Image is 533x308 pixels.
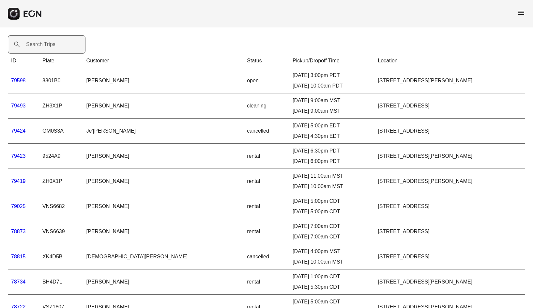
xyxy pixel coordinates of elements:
td: rental [244,144,289,169]
td: XK4D5B [39,244,83,269]
div: [DATE] 6:30pm PDT [293,147,371,155]
td: [PERSON_NAME] [83,194,244,219]
td: [PERSON_NAME] [83,93,244,119]
a: 79598 [11,78,26,83]
div: [DATE] 10:00am MST [293,183,371,190]
td: [STREET_ADDRESS][PERSON_NAME] [374,269,525,295]
span: menu [517,9,525,17]
td: ZH3X1P [39,93,83,119]
div: [DATE] 1:00pm CDT [293,273,371,281]
td: cleaning [244,93,289,119]
td: 9524A9 [39,144,83,169]
th: Location [374,54,525,68]
td: [DEMOGRAPHIC_DATA][PERSON_NAME] [83,244,244,269]
td: rental [244,194,289,219]
td: [STREET_ADDRESS][PERSON_NAME] [374,144,525,169]
td: VNS6682 [39,194,83,219]
div: [DATE] 9:00am MST [293,97,371,105]
label: Search Trips [26,41,55,48]
td: cancelled [244,119,289,144]
div: [DATE] 6:00pm PDT [293,157,371,165]
td: rental [244,269,289,295]
td: [PERSON_NAME] [83,219,244,244]
a: 79025 [11,203,26,209]
th: Plate [39,54,83,68]
div: [DATE] 10:00am PDT [293,82,371,90]
div: [DATE] 5:00pm CDT [293,208,371,216]
td: [PERSON_NAME] [83,169,244,194]
td: GM0S3A [39,119,83,144]
th: Pickup/Dropoff Time [289,54,374,68]
div: [DATE] 9:00am MST [293,107,371,115]
a: 79419 [11,178,26,184]
div: [DATE] 4:00pm MST [293,248,371,255]
a: 79423 [11,153,26,159]
td: Je'[PERSON_NAME] [83,119,244,144]
div: [DATE] 7:00am CDT [293,222,371,230]
td: [PERSON_NAME] [83,144,244,169]
div: [DATE] 5:00pm EDT [293,122,371,130]
td: [STREET_ADDRESS] [374,93,525,119]
a: 79493 [11,103,26,108]
td: [STREET_ADDRESS][PERSON_NAME] [374,68,525,93]
td: [STREET_ADDRESS][PERSON_NAME] [374,169,525,194]
td: BH4D7L [39,269,83,295]
div: [DATE] 3:00pm PDT [293,72,371,79]
th: Customer [83,54,244,68]
td: ZH0X1P [39,169,83,194]
th: Status [244,54,289,68]
td: [STREET_ADDRESS] [374,119,525,144]
div: [DATE] 5:00am CDT [293,298,371,306]
a: 78873 [11,229,26,234]
div: [DATE] 10:00am MST [293,258,371,266]
a: 79424 [11,128,26,134]
th: ID [8,54,39,68]
td: [STREET_ADDRESS] [374,219,525,244]
td: rental [244,169,289,194]
div: [DATE] 4:30pm EDT [293,132,371,140]
a: 78815 [11,254,26,259]
td: VNS6639 [39,219,83,244]
td: [STREET_ADDRESS] [374,244,525,269]
div: [DATE] 11:00am MST [293,172,371,180]
td: 8801B0 [39,68,83,93]
td: cancelled [244,244,289,269]
td: rental [244,219,289,244]
td: open [244,68,289,93]
div: [DATE] 5:00pm CDT [293,197,371,205]
td: [PERSON_NAME] [83,68,244,93]
a: 78734 [11,279,26,284]
div: [DATE] 7:00am CDT [293,233,371,241]
div: [DATE] 5:30pm CDT [293,283,371,291]
td: [PERSON_NAME] [83,269,244,295]
td: [STREET_ADDRESS] [374,194,525,219]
